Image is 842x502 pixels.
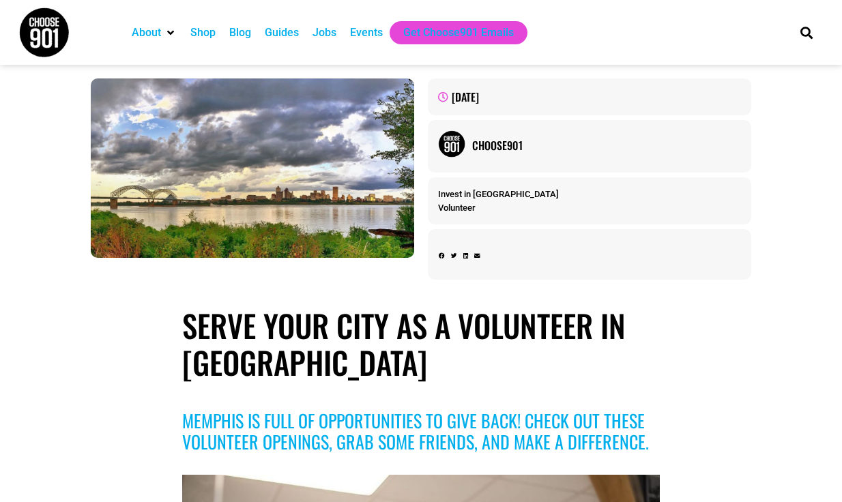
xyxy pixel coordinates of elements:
a: Shop [190,25,216,41]
a: Events [350,25,383,41]
a: Get Choose901 Emails [403,25,514,41]
div: Share on facebook [439,252,445,261]
a: Guides [265,25,299,41]
h1: Serve Your City as a Volunteer in [GEOGRAPHIC_DATA] [182,307,660,381]
div: Share on email [474,252,480,261]
div: Search [796,21,818,44]
a: About [132,25,161,41]
h3: Memphis is full of opportunities to give back! Check out these volunteer openings, grab some frie... [182,410,660,452]
nav: Main nav [125,21,777,44]
time: [DATE] [452,89,479,105]
a: Invest in [GEOGRAPHIC_DATA] [438,189,559,199]
div: About [125,21,184,44]
div: Share on linkedin [463,252,468,261]
a: Jobs [313,25,336,41]
a: Blog [229,25,251,41]
img: Picture of Choose901 [438,130,465,158]
div: Share on twitter [451,252,457,261]
a: Choose901 [472,137,741,153]
a: Volunteer [438,203,476,213]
